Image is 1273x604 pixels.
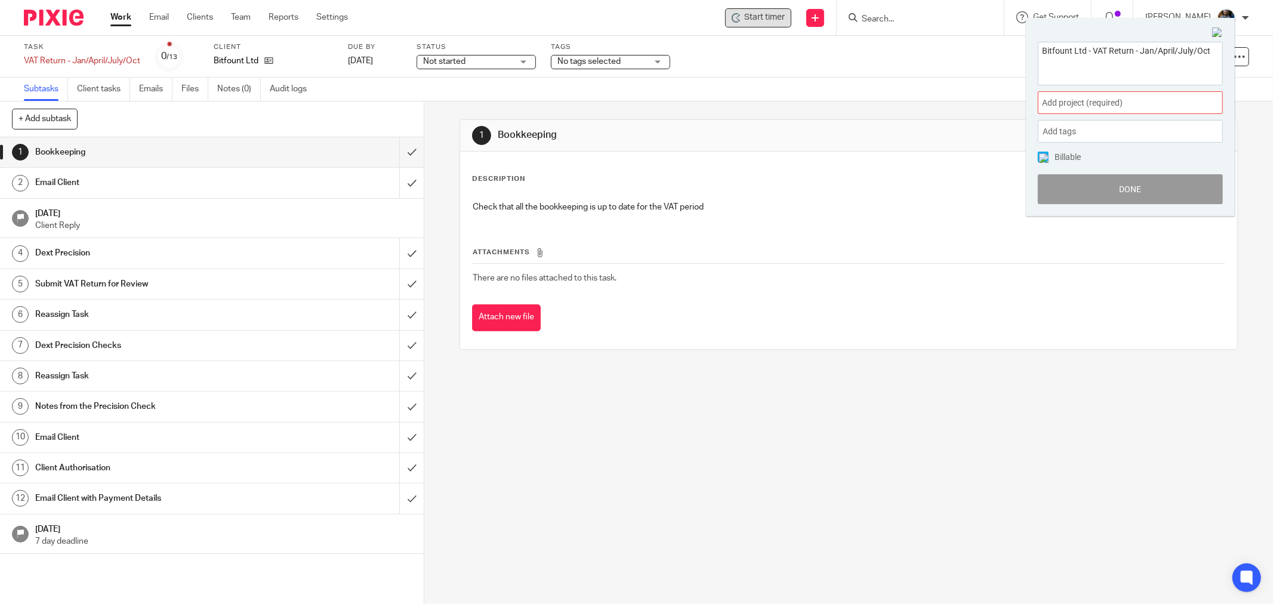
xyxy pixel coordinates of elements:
[551,42,670,52] label: Tags
[162,50,178,63] div: 0
[35,306,270,323] h1: Reassign Task
[139,78,172,101] a: Emails
[35,489,270,507] h1: Email Client with Payment Details
[744,11,785,24] span: Start timer
[269,11,298,23] a: Reports
[35,275,270,293] h1: Submit VAT Return for Review
[348,42,402,52] label: Due by
[12,144,29,161] div: 1
[316,11,348,23] a: Settings
[167,54,178,60] small: /13
[423,57,466,66] span: Not started
[35,535,412,547] p: 7 day deadline
[1212,27,1223,38] img: Close
[12,490,29,507] div: 12
[24,55,140,67] div: VAT Return - Jan/April/July/Oct
[12,109,78,129] button: + Add subtask
[35,174,270,192] h1: Email Client
[149,11,169,23] a: Email
[1033,13,1079,21] span: Get Support
[472,304,541,331] button: Attach new file
[1038,174,1223,204] button: Done
[12,337,29,354] div: 7
[187,11,213,23] a: Clients
[35,337,270,355] h1: Dext Precision Checks
[12,398,29,415] div: 9
[35,397,270,415] h1: Notes from the Precision Check
[12,368,29,384] div: 8
[472,174,525,184] p: Description
[35,459,270,477] h1: Client Authorisation
[35,143,270,161] h1: Bookkeeping
[12,306,29,323] div: 6
[861,14,968,25] input: Search
[1038,42,1222,81] textarea: Bitfount Ltd - VAT Return - Jan/April/July/Oct
[214,42,333,52] label: Client
[77,78,130,101] a: Client tasks
[12,429,29,446] div: 10
[498,129,874,141] h1: Bookkeeping
[348,57,373,65] span: [DATE]
[24,78,68,101] a: Subtasks
[417,42,536,52] label: Status
[473,249,530,255] span: Attachments
[1043,122,1082,141] span: Add tags
[12,276,29,292] div: 5
[35,220,412,232] p: Client Reply
[473,274,617,282] span: There are no files attached to this task.
[1042,97,1192,109] span: Add project (required)
[231,11,251,23] a: Team
[12,175,29,192] div: 2
[1217,8,1236,27] img: Jaskaran%20Singh.jpeg
[35,367,270,385] h1: Reassign Task
[35,520,412,535] h1: [DATE]
[1145,11,1211,23] p: [PERSON_NAME]
[35,205,412,220] h1: [DATE]
[12,245,29,262] div: 4
[110,11,131,23] a: Work
[725,8,791,27] div: Bitfount Ltd - VAT Return - Jan/April/July/Oct
[35,429,270,446] h1: Email Client
[214,55,258,67] p: Bitfount Ltd
[24,42,140,52] label: Task
[270,78,316,101] a: Audit logs
[12,460,29,476] div: 11
[1039,153,1049,163] img: checked.png
[472,126,491,145] div: 1
[181,78,208,101] a: Files
[35,244,270,262] h1: Dext Precision
[557,57,621,66] span: No tags selected
[24,10,84,26] img: Pixie
[473,201,1225,213] p: Check that all the bookkeeping is up to date for the VAT period
[217,78,261,101] a: Notes (0)
[1055,153,1081,161] span: Billable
